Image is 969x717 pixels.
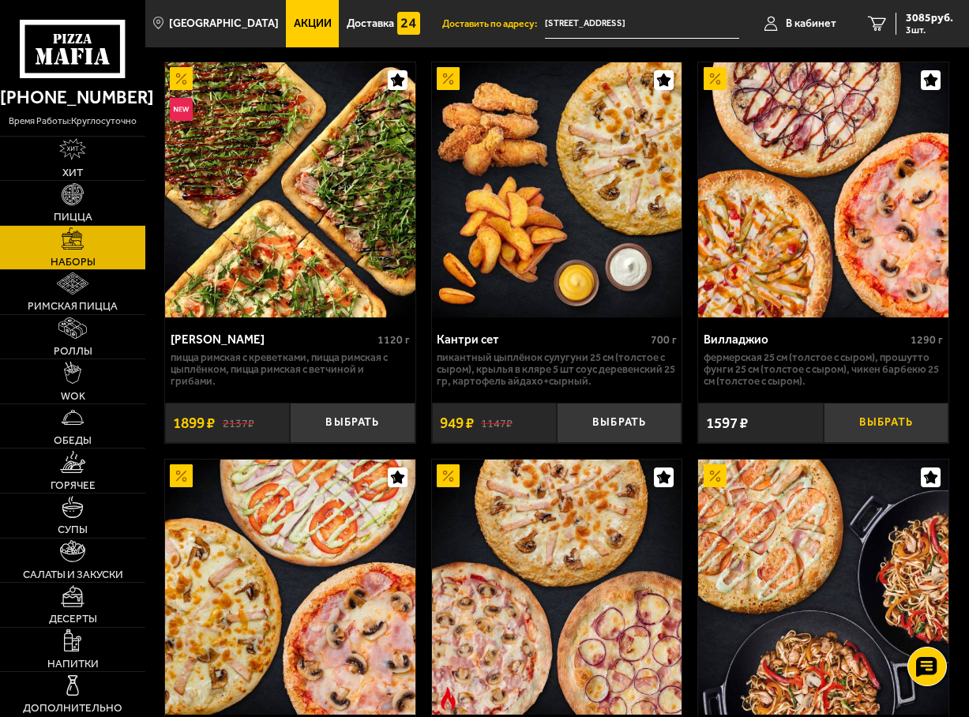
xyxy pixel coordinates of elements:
[786,18,836,29] span: В кабинет
[437,67,460,90] img: Акционный
[165,460,415,715] img: 3 пиццы
[545,9,738,39] input: Ваш адрес доставки
[58,524,88,535] span: Супы
[437,464,460,487] img: Акционный
[432,460,682,715] img: Трио из Рио
[906,13,953,24] span: 3085 руб.
[911,333,943,347] span: 1290 г
[698,62,948,317] a: АкционныйВилладжио
[706,415,748,430] span: 1597 ₽
[824,403,948,443] button: Выбрать
[51,257,96,268] span: Наборы
[377,333,410,347] span: 1120 г
[347,18,394,29] span: Доставка
[397,12,420,35] img: 15daf4d41897b9f0e9f617042186c801.svg
[442,19,545,28] span: Доставить по адресу:
[437,687,460,710] img: Острое блюдо
[704,67,727,90] img: Акционный
[906,25,953,35] span: 3 шт.
[165,62,415,317] img: Мама Миа
[481,416,513,430] s: 1147 ₽
[698,62,948,317] img: Вилладжио
[440,415,474,430] span: 949 ₽
[557,403,682,443] button: Выбрать
[432,62,682,317] img: Кантри сет
[165,62,415,317] a: АкционныйНовинкаМама Миа
[54,435,92,446] span: Обеды
[171,351,410,388] p: Пицца Римская с креветками, Пицца Римская с цыплёнком, Пицца Римская с ветчиной и грибами.
[23,569,123,580] span: Салаты и закуски
[169,18,279,29] span: [GEOGRAPHIC_DATA]
[170,464,193,487] img: Акционный
[651,333,677,347] span: 700 г
[290,403,415,443] button: Выбрать
[28,301,118,312] span: Римская пицца
[173,415,215,430] span: 1899 ₽
[61,391,85,402] span: WOK
[704,351,943,388] p: Фермерская 25 см (толстое с сыром), Прошутто Фунги 25 см (толстое с сыром), Чикен Барбекю 25 см (...
[432,62,682,317] a: АкционныйКантри сет
[23,703,122,714] span: Дополнительно
[698,460,948,715] img: Вилла Капри
[698,460,948,715] a: АкционныйВилла Капри
[54,346,92,357] span: Роллы
[47,659,99,670] span: Напитки
[171,332,374,347] div: [PERSON_NAME]
[170,67,193,90] img: Акционный
[704,332,907,347] div: Вилладжио
[170,98,193,121] img: Новинка
[294,18,332,29] span: Акции
[432,460,682,715] a: АкционныйОстрое блюдоТрио из Рио
[165,460,415,715] a: Акционный3 пиццы
[51,480,96,491] span: Горячее
[223,416,254,430] s: 2137 ₽
[437,332,646,347] div: Кантри сет
[704,464,727,487] img: Акционный
[49,614,97,625] span: Десерты
[62,167,83,178] span: Хит
[545,9,738,39] span: Россия, Санкт-Петербург, проспект Просвещения, 84к1
[437,351,676,388] p: Пикантный цыплёнок сулугуни 25 см (толстое с сыром), крылья в кляре 5 шт соус деревенский 25 гр, ...
[54,212,92,223] span: Пицца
